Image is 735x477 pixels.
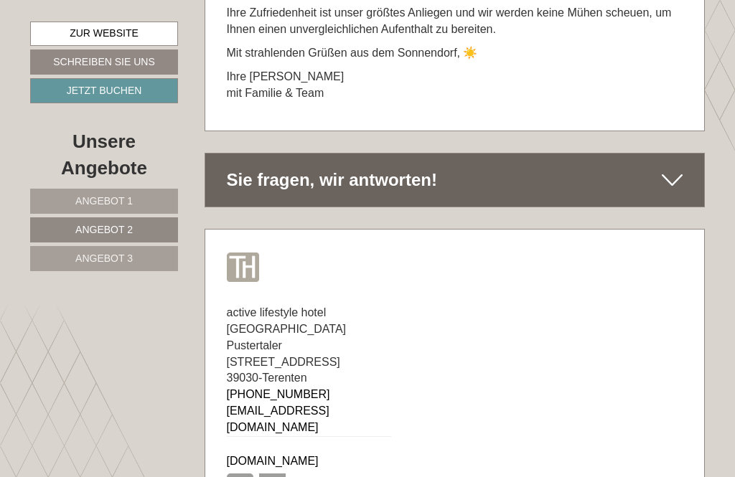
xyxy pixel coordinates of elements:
[227,372,259,384] span: 39030
[227,45,683,62] p: Mit strahlenden Grüßen aus dem Sonnendorf, ☀️
[30,128,178,181] div: Unsere Angebote
[227,388,330,400] a: [PHONE_NUMBER]
[227,455,319,467] a: [DOMAIN_NAME]
[75,252,133,264] span: Angebot 3
[75,195,133,207] span: Angebot 1
[30,22,178,46] a: Zur Website
[30,78,178,103] a: Jetzt buchen
[227,5,683,38] p: Ihre Zufriedenheit ist unser größtes Anliegen und wir werden keine Mühen scheuen, um Ihnen einen ...
[205,154,705,207] div: Sie fragen, wir antworten!
[227,405,329,433] a: [EMAIL_ADDRESS][DOMAIN_NAME]
[227,339,340,368] span: Pustertaler [STREET_ADDRESS]
[227,69,683,102] p: Ihre [PERSON_NAME] mit Familie & Team
[30,49,178,75] a: Schreiben Sie uns
[262,372,306,384] span: Terenten
[227,306,347,335] span: active lifestyle hotel [GEOGRAPHIC_DATA]
[75,224,133,235] span: Angebot 2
